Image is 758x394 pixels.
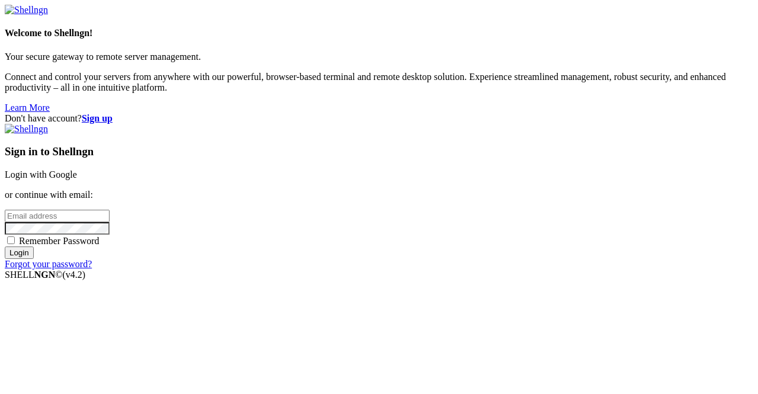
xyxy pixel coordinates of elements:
span: SHELL © [5,270,85,280]
b: NGN [34,270,56,280]
img: Shellngn [5,124,48,134]
a: Sign up [82,113,113,123]
a: Login with Google [5,169,77,180]
input: Remember Password [7,236,15,244]
p: or continue with email: [5,190,753,200]
h3: Sign in to Shellngn [5,145,753,158]
span: 4.2.0 [63,270,86,280]
a: Forgot your password? [5,259,92,269]
h4: Welcome to Shellngn! [5,28,753,39]
p: Your secure gateway to remote server management. [5,52,753,62]
input: Login [5,246,34,259]
span: Remember Password [19,236,99,246]
a: Learn More [5,102,50,113]
div: Don't have account? [5,113,753,124]
input: Email address [5,210,110,222]
img: Shellngn [5,5,48,15]
p: Connect and control your servers from anywhere with our powerful, browser-based terminal and remo... [5,72,753,93]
